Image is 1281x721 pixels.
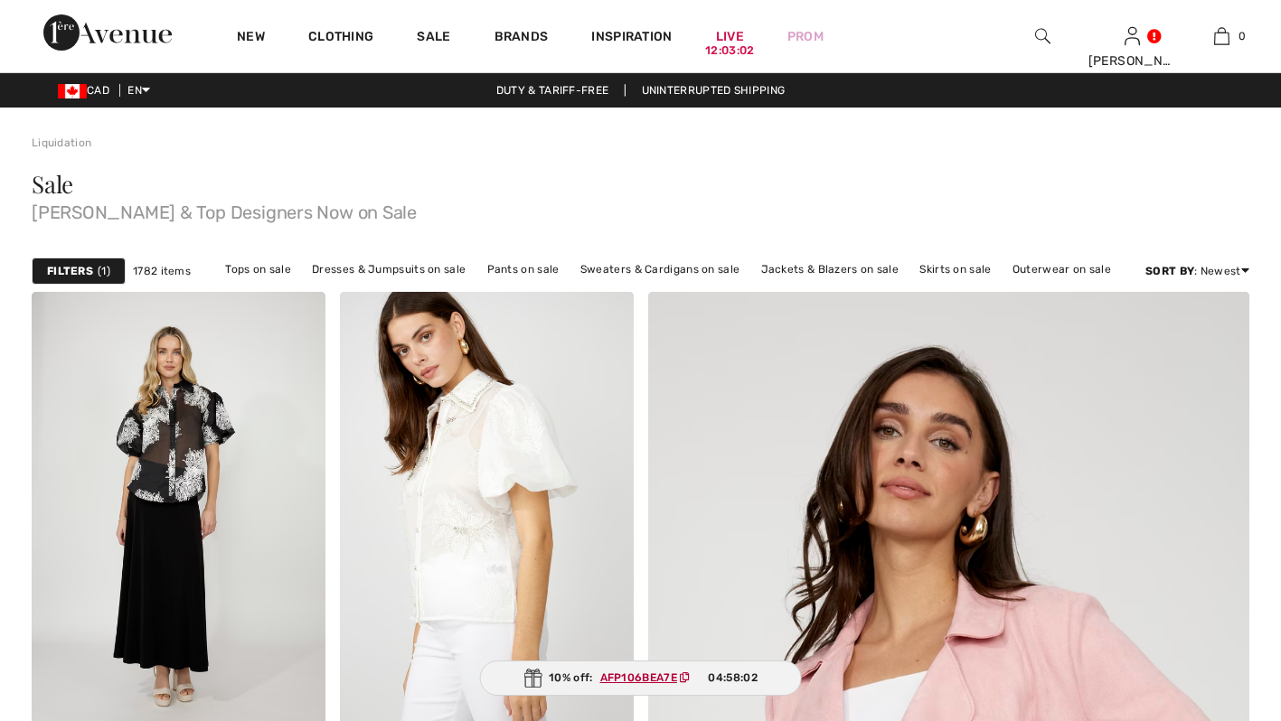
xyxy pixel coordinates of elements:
[495,29,549,48] a: Brands
[523,669,542,688] img: Gift.svg
[32,136,91,149] a: Liquidation
[98,263,110,279] span: 1
[571,257,749,281] a: Sweaters & Cardigans on sale
[417,29,450,48] a: Sale
[1003,257,1120,281] a: Outerwear on sale
[1239,28,1246,44] span: 0
[716,27,744,46] a: Live12:03:02
[58,84,117,97] span: CAD
[1088,51,1176,70] div: [PERSON_NAME]
[43,14,172,51] img: 1ère Avenue
[127,84,150,97] span: EN
[1145,263,1249,279] div: : Newest
[1145,265,1194,277] strong: Sort By
[705,42,754,60] div: 12:03:02
[708,669,757,686] span: 04:58:02
[1125,25,1140,47] img: My Info
[600,671,677,684] ins: AFP106BEA7E
[308,29,373,48] a: Clothing
[1035,25,1050,47] img: search the website
[303,257,475,281] a: Dresses & Jumpsuits on sale
[133,263,191,279] span: 1782 items
[479,660,802,696] div: 10% off:
[47,263,93,279] strong: Filters
[910,257,1000,281] a: Skirts on sale
[752,257,909,281] a: Jackets & Blazers on sale
[1165,585,1263,631] iframe: Opens a widget where you can find more information
[1214,25,1229,47] img: My Bag
[58,84,87,98] img: Canadian Dollar
[787,27,824,46] a: Prom
[216,257,300,281] a: Tops on sale
[1125,27,1140,44] a: Sign In
[478,257,569,281] a: Pants on sale
[32,196,1249,221] span: [PERSON_NAME] & Top Designers Now on Sale
[591,29,672,48] span: Inspiration
[237,29,265,48] a: New
[32,168,73,200] span: Sale
[1178,25,1266,47] a: 0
